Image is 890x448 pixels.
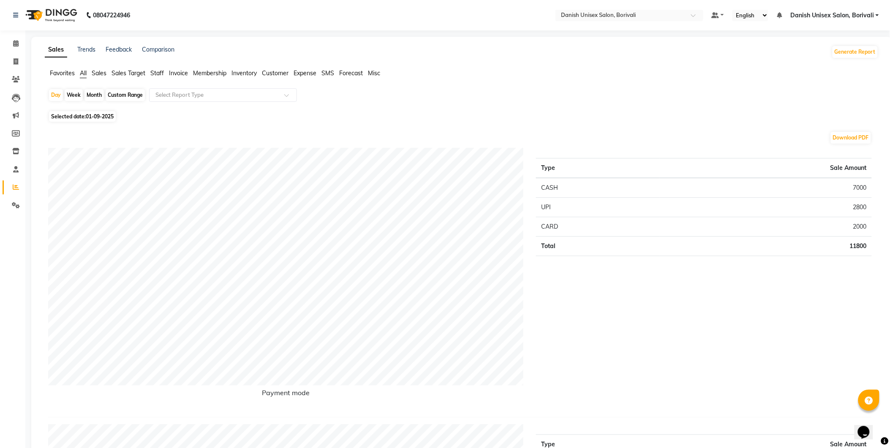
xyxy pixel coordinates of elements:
[77,46,95,53] a: Trends
[790,11,874,20] span: Danish Unisex Salon, Borivali
[368,69,380,77] span: Misc
[86,113,114,120] span: 01-09-2025
[50,69,75,77] span: Favorites
[536,178,659,198] td: CASH
[294,69,316,77] span: Expense
[855,414,882,440] iframe: chat widget
[536,217,659,237] td: CARD
[106,46,132,53] a: Feedback
[48,389,523,400] h6: Payment mode
[193,69,226,77] span: Membership
[169,69,188,77] span: Invoice
[65,89,83,101] div: Week
[49,111,116,122] span: Selected date:
[659,198,872,217] td: 2800
[659,158,872,178] th: Sale Amount
[93,3,130,27] b: 08047224946
[262,69,289,77] span: Customer
[84,89,104,101] div: Month
[45,42,67,57] a: Sales
[536,237,659,256] td: Total
[831,132,871,144] button: Download PDF
[150,69,164,77] span: Staff
[339,69,363,77] span: Forecast
[231,69,257,77] span: Inventory
[536,158,659,178] th: Type
[321,69,334,77] span: SMS
[49,89,63,101] div: Day
[659,217,872,237] td: 2000
[833,46,878,58] button: Generate Report
[106,89,145,101] div: Custom Range
[80,69,87,77] span: All
[22,3,79,27] img: logo
[659,237,872,256] td: 11800
[142,46,174,53] a: Comparison
[536,198,659,217] td: UPI
[659,178,872,198] td: 7000
[92,69,106,77] span: Sales
[112,69,145,77] span: Sales Target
